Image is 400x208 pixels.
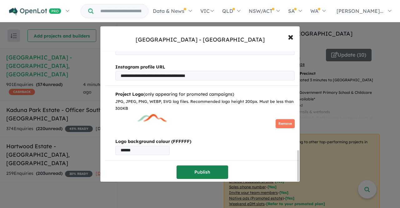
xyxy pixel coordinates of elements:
button: Remove [276,119,295,128]
b: Logo background colour (FFFFFF) [115,138,295,145]
div: (only appearing for promoted campaigns) [115,91,295,98]
b: Project Logo [115,91,143,97]
span: [PERSON_NAME]... [337,8,383,14]
input: Try estate name, suburb, builder or developer [95,4,147,18]
b: Instagram profile URL [115,64,165,70]
img: Ridgelea%20Estate%20-%20Pakenham%20East%20Logo.png [115,114,170,133]
div: [GEOGRAPHIC_DATA] - [GEOGRAPHIC_DATA] [136,36,265,44]
button: Publish [177,165,228,179]
img: Openlot PRO Logo White [9,8,61,15]
span: × [288,30,293,43]
div: JPG, JPEG, PNG, WEBP, SVG log files. Recommended logo height 200px. Must be less than 300KB [115,98,295,112]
